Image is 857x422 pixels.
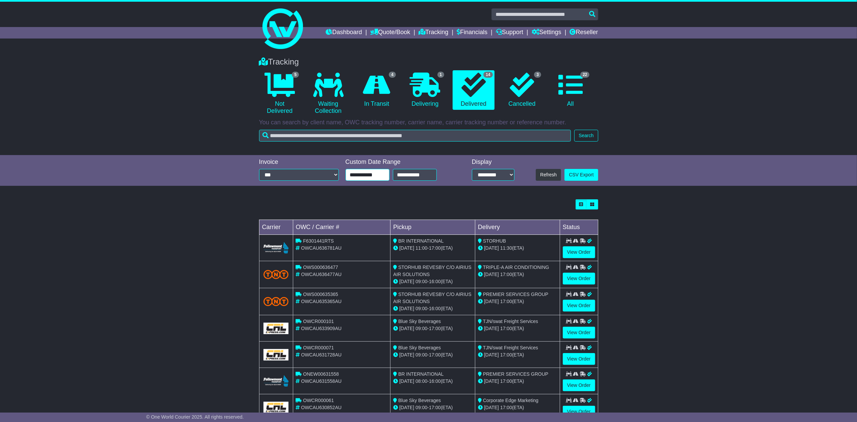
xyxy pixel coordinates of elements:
a: Dashboard [326,27,362,39]
td: Status [560,220,598,235]
span: 17:00 [500,326,512,331]
a: 3 Cancelled [501,70,543,110]
span: 5 [292,72,299,78]
span: 09:00 [415,405,427,410]
img: Followmont_Transport.png [263,375,289,387]
a: View Order [563,406,595,418]
div: (ETA) [478,351,557,358]
a: View Order [563,379,595,391]
span: ONEW00631558 [303,371,339,377]
span: 09:00 [415,326,427,331]
span: STORHUB REVESBY C/O AIRIUS AIR SOLUTIONS [393,265,471,277]
a: View Order [563,353,595,365]
span: PREMIER SERVICES GROUP [483,371,548,377]
a: View Order [563,273,595,284]
span: OWS000635365 [303,292,338,297]
span: OWCR000071 [303,345,334,350]
span: OWCAU631558AU [301,378,342,384]
span: OWCAU633909AU [301,326,342,331]
a: View Order [563,246,595,258]
span: BR INTERNATIONAL [398,238,444,244]
a: View Order [563,300,595,312]
span: TJN/swat Freight Services [483,319,538,324]
a: Tracking [419,27,448,39]
div: - (ETA) [393,305,472,312]
div: - (ETA) [393,378,472,385]
div: (ETA) [478,245,557,252]
div: (ETA) [478,271,557,278]
span: 14 [483,72,493,78]
img: GetCarrierServiceLogo [263,349,289,361]
td: Pickup [390,220,475,235]
span: 4 [389,72,396,78]
div: - (ETA) [393,245,472,252]
a: 5 Not Delivered [259,70,301,117]
a: Quote/Book [370,27,410,39]
span: OWCR000061 [303,398,334,403]
div: Custom Date Range [346,158,454,166]
span: Blue Sky Beverages [398,345,441,350]
a: 1 Delivering [404,70,446,110]
button: Search [574,130,598,142]
div: - (ETA) [393,404,472,411]
span: [DATE] [484,378,499,384]
span: 17:00 [429,245,441,251]
span: OWCAU631728AU [301,352,342,357]
span: [DATE] [484,405,499,410]
span: 3 [534,72,541,78]
span: 17:00 [500,272,512,277]
span: OWCAU635365AU [301,299,342,304]
a: Financials [457,27,487,39]
span: OWCAU630852AU [301,405,342,410]
td: Delivery [475,220,560,235]
span: STORHUB [483,238,506,244]
span: Blue Sky Beverages [398,398,441,403]
span: 09:00 [415,279,427,284]
span: 16:00 [429,306,441,311]
a: Reseller [570,27,598,39]
div: (ETA) [478,325,557,332]
a: 22 All [550,70,591,110]
span: [DATE] [399,279,414,284]
span: TJN/swat Freight Services [483,345,538,350]
span: 17:00 [500,299,512,304]
span: F6301441RTS [303,238,334,244]
div: - (ETA) [393,351,472,358]
span: [DATE] [484,326,499,331]
div: Tracking [256,57,602,67]
span: 11:30 [500,245,512,251]
img: GetCarrierServiceLogo [263,323,289,334]
span: 17:00 [500,378,512,384]
span: [DATE] [484,272,499,277]
span: 17:00 [429,326,441,331]
div: (ETA) [478,298,557,305]
span: 08:00 [415,378,427,384]
span: OWCAU636477AU [301,272,342,277]
span: [DATE] [399,405,414,410]
span: [DATE] [484,299,499,304]
span: 11:00 [415,245,427,251]
img: Followmont_Transport.png [263,242,289,253]
a: Settings [532,27,561,39]
span: 1 [437,72,445,78]
a: 14 Delivered [453,70,494,110]
img: TNT_Domestic.png [263,270,289,279]
span: 16:00 [429,279,441,284]
span: [DATE] [399,352,414,357]
span: 22 [580,72,589,78]
img: GetCarrierServiceLogo [263,402,289,413]
span: Corporate Edge Marketing [483,398,538,403]
span: [DATE] [399,306,414,311]
div: (ETA) [478,378,557,385]
span: © One World Courier 2025. All rights reserved. [146,414,244,420]
span: 09:00 [415,306,427,311]
span: [DATE] [484,352,499,357]
a: CSV Export [564,169,598,181]
span: 16:00 [429,378,441,384]
td: OWC / Carrier # [293,220,390,235]
span: PREMIER SERVICES GROUP [483,292,548,297]
img: TNT_Domestic.png [263,297,289,306]
span: TRIPLE-A AIR CONDITIONING [483,265,549,270]
span: OWCAU636781AU [301,245,342,251]
span: 09:00 [415,352,427,357]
